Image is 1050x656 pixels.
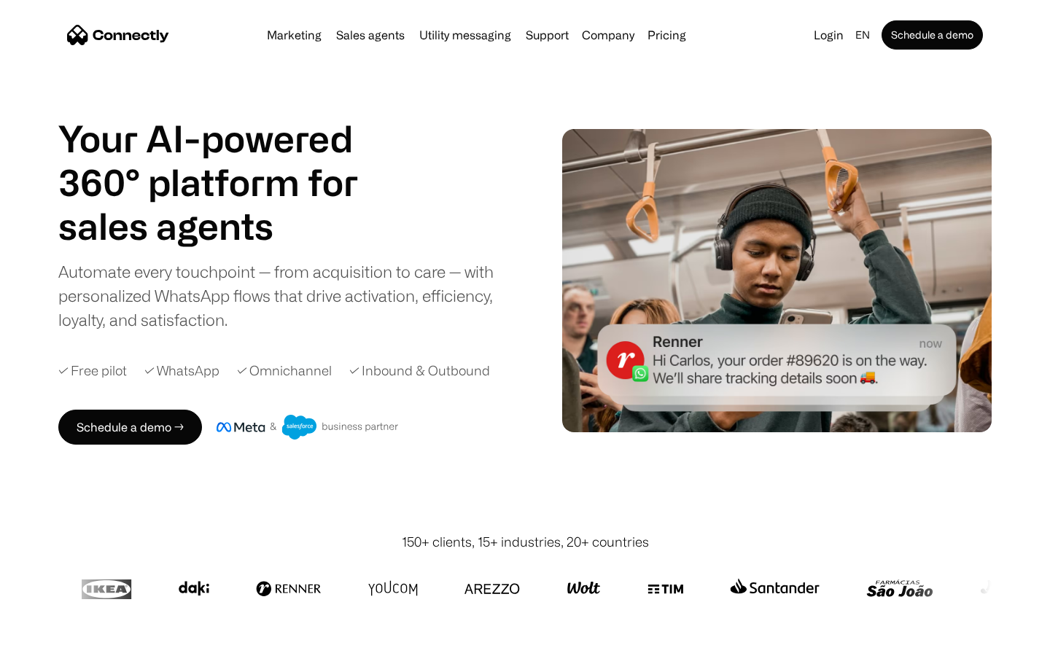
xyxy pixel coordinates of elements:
[237,361,332,380] div: ✓ Omnichannel
[582,25,634,45] div: Company
[855,25,870,45] div: en
[261,29,327,41] a: Marketing
[330,29,411,41] a: Sales agents
[29,630,87,651] ul: Language list
[413,29,517,41] a: Utility messaging
[58,117,394,204] h1: Your AI-powered 360° platform for
[882,20,983,50] a: Schedule a demo
[808,25,849,45] a: Login
[520,29,575,41] a: Support
[15,629,87,651] aside: Language selected: English
[144,361,219,380] div: ✓ WhatsApp
[58,410,202,445] a: Schedule a demo →
[349,361,490,380] div: ✓ Inbound & Outbound
[58,204,394,248] h1: sales agents
[217,415,399,440] img: Meta and Salesforce business partner badge.
[402,532,649,552] div: 150+ clients, 15+ industries, 20+ countries
[642,29,692,41] a: Pricing
[58,361,127,380] div: ✓ Free pilot
[58,259,518,332] div: Automate every touchpoint — from acquisition to care — with personalized WhatsApp flows that driv...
